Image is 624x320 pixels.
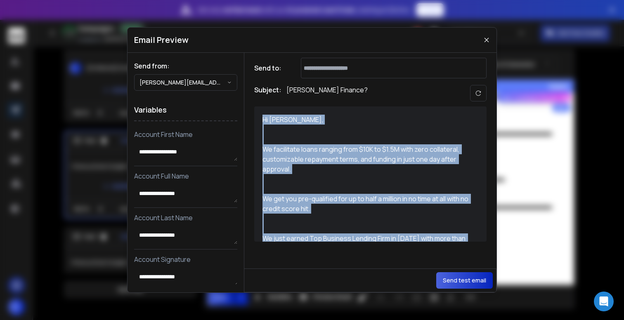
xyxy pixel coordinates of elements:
[134,213,237,223] p: Account Last Name
[134,61,237,71] h1: Send from:
[262,115,469,233] div: Hi [PERSON_NAME], We facilitate loans ranging from $10K to $1.5M with zero collateral, customizab...
[286,85,368,101] p: [PERSON_NAME] Finance?
[134,171,237,181] p: Account Full Name
[436,272,493,289] button: Send test email
[594,292,614,311] div: Open Intercom Messenger
[134,129,237,139] p: Account First Name
[134,34,189,46] h1: Email Preview
[134,254,237,264] p: Account Signature
[139,78,227,87] p: [PERSON_NAME][EMAIL_ADDRESS][DOMAIN_NAME]
[254,85,281,101] h1: Subject:
[134,99,237,121] h1: Variables
[254,63,287,73] h1: Send to:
